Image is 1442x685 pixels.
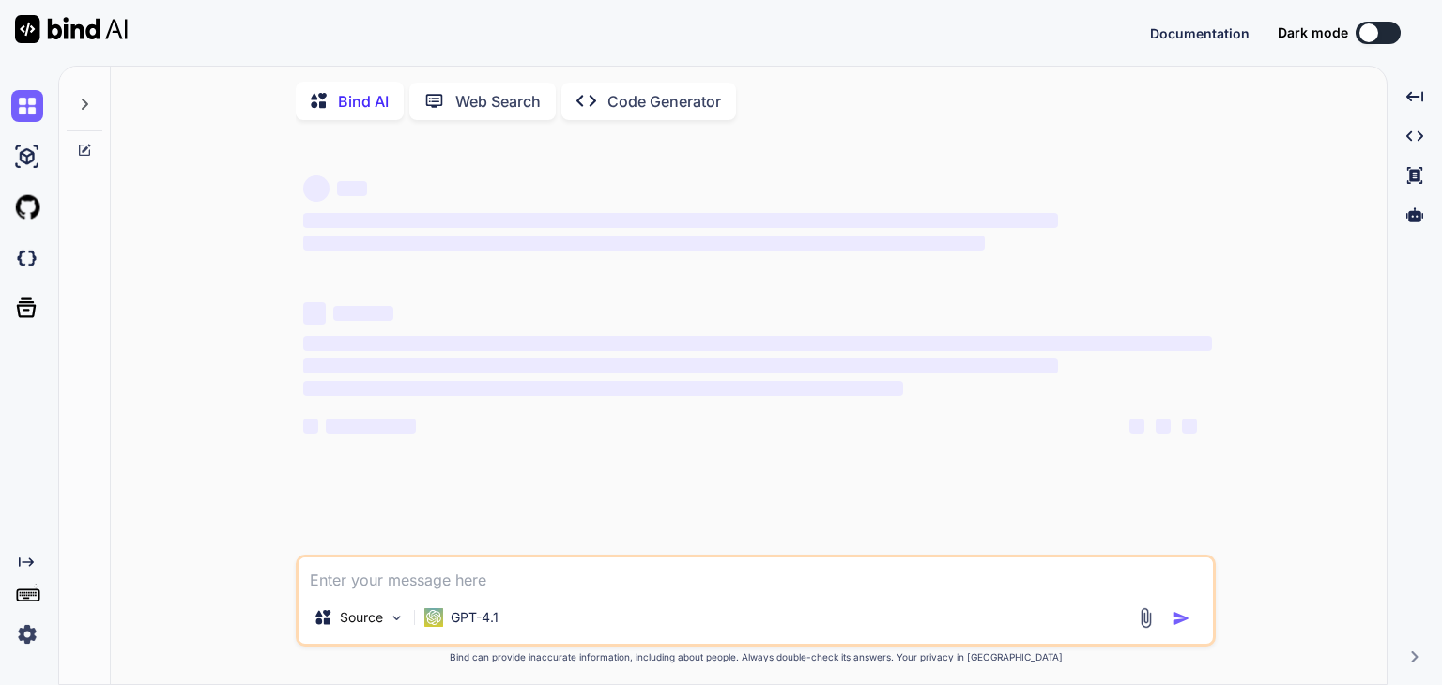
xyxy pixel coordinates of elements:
[389,610,405,626] img: Pick Models
[1278,23,1348,42] span: Dark mode
[607,90,721,113] p: Code Generator
[1150,23,1250,43] button: Documentation
[338,90,389,113] p: Bind AI
[11,191,43,223] img: githubLight
[337,181,367,196] span: ‌
[451,608,499,627] p: GPT-4.1
[11,618,43,650] img: settings
[303,381,903,396] span: ‌
[333,306,393,321] span: ‌
[455,90,541,113] p: Web Search
[326,419,416,434] span: ‌
[1156,419,1171,434] span: ‌
[340,608,383,627] p: Source
[1135,607,1157,629] img: attachment
[303,236,985,251] span: ‌
[11,90,43,122] img: chat
[303,419,318,434] span: ‌
[303,358,1057,373] span: ‌
[303,302,326,325] span: ‌
[1150,25,1250,41] span: Documentation
[1172,609,1190,628] img: icon
[1182,419,1197,434] span: ‌
[296,650,1216,664] p: Bind can provide inaccurate information, including about people. Always double-check its answers....
[303,213,1057,228] span: ‌
[1129,419,1144,434] span: ‌
[11,141,43,173] img: ai-studio
[15,15,128,43] img: Bind AI
[303,336,1212,351] span: ‌
[11,242,43,274] img: darkCloudIdeIcon
[303,175,330,202] span: ‌
[424,608,443,627] img: GPT-4.1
